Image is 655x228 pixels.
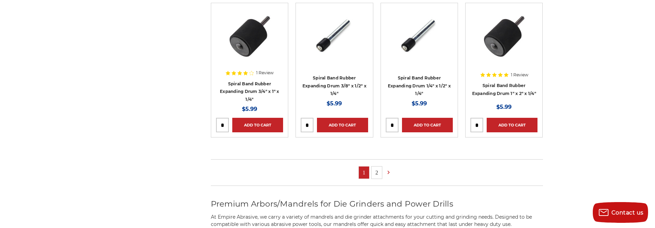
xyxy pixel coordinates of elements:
[301,8,368,75] a: Angled view of a rubber drum adapter for die grinders, designed for a snug fit with abrasive spir...
[402,118,453,132] a: Add to Cart
[327,100,342,107] span: $5.99
[372,167,382,179] a: 2
[496,104,512,110] span: $5.99
[386,8,453,75] a: Angled view of a rubber drum adapter for die grinders, designed for a snug fit with abrasive spir...
[388,75,451,96] a: Spiral Band Rubber Expanding Drum 1/4" x 1/2" x 1/4"
[211,214,532,227] span: At Empire Abrasive, we carry a variety of mandrels and die grinder attachments for your cutting a...
[611,209,644,216] span: Contact us
[211,199,453,209] span: Premium Arbors/Mandrels for Die Grinders and Power Drills
[487,118,537,132] a: Add to Cart
[392,8,447,63] img: Angled view of a rubber drum adapter for die grinders, designed for a snug fit with abrasive spir...
[476,8,532,63] img: BHA's 1 inch x 2 inch rubber drum bottom profile, for reliable spiral band attachment.
[412,100,427,107] span: $5.99
[593,202,648,223] button: Contact us
[307,8,362,63] img: Angled view of a rubber drum adapter for die grinders, designed for a snug fit with abrasive spir...
[302,75,366,96] a: Spiral Band Rubber Expanding Drum 3/8" x 1/2" x 1/4"
[222,8,277,63] img: BHA's 3/4 inch x 1 inch rubber drum bottom profile, for reliable spiral band attachment.
[472,83,536,96] a: Spiral Band Rubber Expanding Drum 1" x 2" x 1/4"
[511,73,528,77] span: 1 Review
[232,118,283,132] a: Add to Cart
[359,167,369,179] a: 1
[216,8,283,75] a: BHA's 3/4 inch x 1 inch rubber drum bottom profile, for reliable spiral band attachment.
[317,118,368,132] a: Add to Cart
[242,106,257,112] span: $5.99
[220,81,279,102] a: Spiral Band Rubber Expanding Drum 3/4" x 1" x 1/4"
[470,8,537,75] a: BHA's 1 inch x 2 inch rubber drum bottom profile, for reliable spiral band attachment.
